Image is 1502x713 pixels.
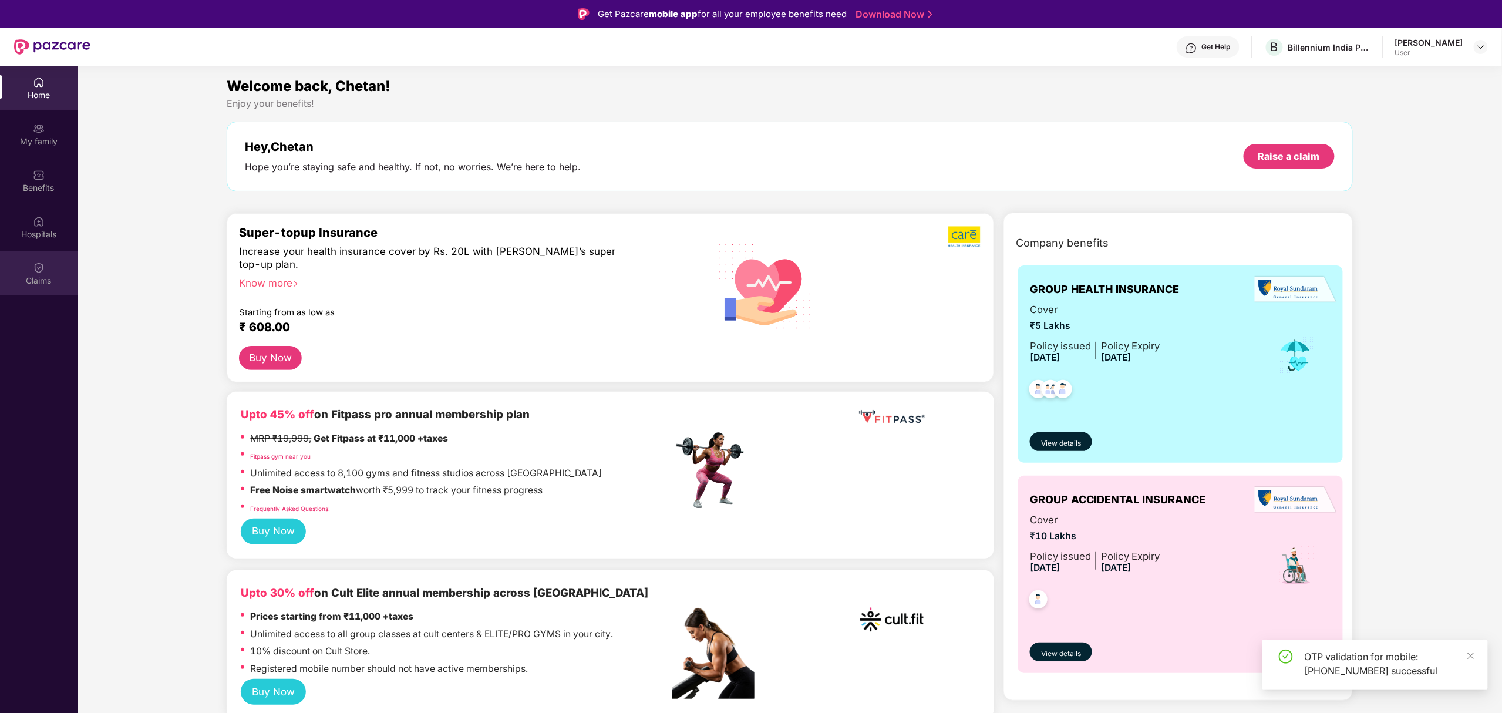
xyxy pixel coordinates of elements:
img: icon [1275,545,1316,586]
img: insurerLogo [1255,486,1337,514]
span: Welcome back, Chetan! [227,78,390,95]
span: Cover [1030,512,1160,527]
p: Unlimited access to all group classes at cult centers & ELITE/PRO GYMS in your city. [250,627,613,642]
p: worth ₹5,999 to track your fitness progress [250,483,543,498]
div: Super-topup Insurance [239,226,672,240]
span: GROUP ACCIDENTAL INSURANCE [1030,492,1205,508]
div: Starting from as low as [239,307,622,315]
span: right [292,281,299,287]
img: fpp.png [672,429,755,512]
img: svg+xml;base64,PHN2ZyBpZD0iQmVuZWZpdHMiIHhtbG5zPSJodHRwOi8vd3d3LnczLm9yZy8yMDAwL3N2ZyIgd2lkdGg9Ij... [33,169,45,181]
img: svg+xml;base64,PHN2ZyB3aWR0aD0iMjAiIGhlaWdodD0iMjAiIHZpZXdCb3g9IjAgMCAyMCAyMCIgZmlsbD0ibm9uZSIgeG... [33,123,45,134]
div: Know more [239,277,665,285]
div: Get Help [1202,42,1231,52]
strong: Get Fitpass at ₹11,000 +taxes [314,433,448,444]
span: GROUP HEALTH INSURANCE [1030,281,1179,298]
button: Buy Now [239,346,302,370]
button: Buy Now [241,519,306,544]
div: Get Pazcare for all your employee benefits need [598,7,847,21]
div: OTP validation for mobile: [PHONE_NUMBER] successful [1305,650,1474,678]
img: svg+xml;base64,PHN2ZyB4bWxucz0iaHR0cDovL3d3dy53My5vcmcvMjAwMC9zdmciIHdpZHRoPSI0OC45NDMiIGhlaWdodD... [1024,587,1053,616]
div: Policy issued [1030,549,1091,564]
strong: Free Noise smartwatch [250,485,356,496]
span: ₹10 Lakhs [1030,529,1160,544]
div: Increase your health insurance cover by Rs. 20L with [PERSON_NAME]’s super top-up plan. [239,245,622,271]
span: B [1271,40,1278,54]
button: View details [1030,432,1092,451]
div: User [1395,48,1463,58]
div: [PERSON_NAME] [1395,37,1463,48]
img: New Pazcare Logo [14,39,90,55]
div: Policy Expiry [1101,338,1160,354]
span: [DATE] [1030,352,1060,363]
img: svg+xml;base64,PHN2ZyBpZD0iSG9tZSIgeG1sbnM9Imh0dHA6Ly93d3cudzMub3JnLzIwMDAvc3ZnIiB3aWR0aD0iMjAiIG... [33,76,45,88]
strong: mobile app [649,8,698,19]
span: check-circle [1279,650,1293,664]
div: Policy Expiry [1101,549,1160,564]
img: svg+xml;base64,PHN2ZyB4bWxucz0iaHR0cDovL3d3dy53My5vcmcvMjAwMC9zdmciIHhtbG5zOnhsaW5rPSJodHRwOi8vd3... [709,228,821,342]
div: ₹ 608.00 [239,320,661,334]
p: Registered mobile number should not have active memberships. [250,662,528,677]
span: ₹5 Lakhs [1030,319,1160,334]
div: Hey, Chetan [245,140,581,154]
img: Stroke [928,8,932,21]
img: svg+xml;base64,PHN2ZyBpZD0iRHJvcGRvd24tMzJ4MzIiIHhtbG5zPSJodHRwOi8vd3d3LnczLm9yZy8yMDAwL3N2ZyIgd2... [1476,42,1486,52]
span: View details [1041,438,1081,449]
img: b5dec4f62d2307b9de63beb79f102df3.png [948,226,982,248]
img: svg+xml;base64,PHN2ZyB4bWxucz0iaHR0cDovL3d3dy53My5vcmcvMjAwMC9zdmciIHdpZHRoPSI0OC45NDMiIGhlaWdodD... [1024,376,1053,405]
div: Policy issued [1030,338,1091,354]
p: 10% discount on Cult Store. [250,644,370,659]
a: Fitpass gym near you [250,453,311,460]
img: fppp.png [857,406,927,428]
span: View details [1041,648,1081,660]
span: Cover [1030,302,1160,317]
img: insurerLogo [1255,275,1337,304]
b: on Cult Elite annual membership across [GEOGRAPHIC_DATA] [241,586,648,600]
span: [DATE] [1030,562,1060,573]
img: cult.png [857,584,927,655]
span: [DATE] [1101,562,1131,573]
span: Company benefits [1016,235,1109,251]
b: on Fitpass pro annual membership plan [241,408,530,421]
button: View details [1030,643,1092,661]
span: close [1467,652,1475,660]
img: svg+xml;base64,PHN2ZyB4bWxucz0iaHR0cDovL3d3dy53My5vcmcvMjAwMC9zdmciIHdpZHRoPSI0OC45NDMiIGhlaWdodD... [1049,376,1077,405]
p: Unlimited access to 8,100 gyms and fitness studios across [GEOGRAPHIC_DATA] [250,466,602,481]
a: Frequently Asked Questions! [250,505,330,512]
div: Billennium India Private Limited [1288,42,1370,53]
img: svg+xml;base64,PHN2ZyBpZD0iSG9zcGl0YWxzIiB4bWxucz0iaHR0cDovL3d3dy53My5vcmcvMjAwMC9zdmciIHdpZHRoPS... [33,216,45,227]
button: Buy Now [241,679,306,705]
img: pc2.png [672,608,755,699]
img: svg+xml;base64,PHN2ZyBpZD0iSGVscC0zMngzMiIgeG1sbnM9Imh0dHA6Ly93d3cudzMub3JnLzIwMDAvc3ZnIiB3aWR0aD... [1186,42,1197,54]
img: Logo [578,8,590,20]
img: svg+xml;base64,PHN2ZyB4bWxucz0iaHR0cDovL3d3dy53My5vcmcvMjAwMC9zdmciIHdpZHRoPSI0OC45MTUiIGhlaWdodD... [1036,376,1065,405]
div: Enjoy your benefits! [227,97,1352,110]
del: MRP ₹19,999, [250,433,311,444]
a: Download Now [856,8,929,21]
img: svg+xml;base64,PHN2ZyBpZD0iQ2xhaW0iIHhtbG5zPSJodHRwOi8vd3d3LnczLm9yZy8yMDAwL3N2ZyIgd2lkdGg9IjIwIi... [33,262,45,274]
span: [DATE] [1101,352,1131,363]
b: Upto 30% off [241,586,314,600]
strong: Prices starting from ₹11,000 +taxes [250,611,413,622]
div: Raise a claim [1258,150,1320,163]
b: Upto 45% off [241,408,314,421]
img: icon [1277,336,1315,375]
div: Hope you’re staying safe and healthy. If not, no worries. We’re here to help. [245,161,581,173]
